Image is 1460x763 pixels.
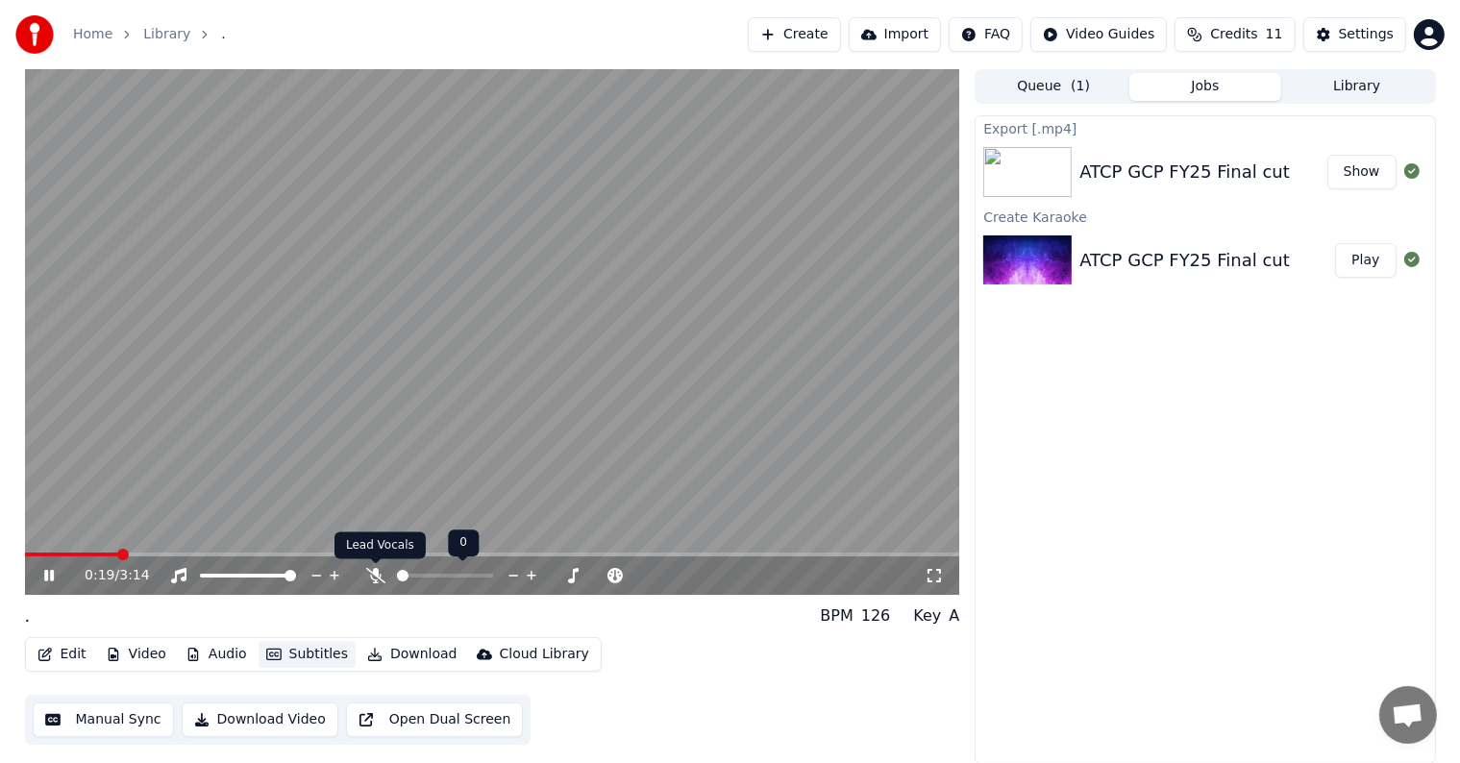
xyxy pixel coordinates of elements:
button: Subtitles [259,641,356,668]
button: Play [1335,243,1396,278]
a: Library [143,25,190,44]
button: Download Video [182,702,338,737]
div: Lead Vocals [334,532,426,559]
div: 0 [448,529,479,556]
button: Queue [977,73,1129,101]
button: Edit [30,641,94,668]
button: Manual Sync [33,702,174,737]
div: . [25,603,31,629]
div: Export [.mp4] [976,116,1434,139]
div: Cloud Library [500,645,589,664]
span: 0:19 [85,566,114,585]
a: Open chat [1379,686,1437,744]
div: Key [913,604,941,628]
button: Show [1327,155,1397,189]
button: Create [748,17,841,52]
button: Library [1281,73,1433,101]
span: . [221,25,225,44]
div: Create Karaoke [976,205,1434,228]
button: Download [359,641,465,668]
button: Video [98,641,174,668]
button: Settings [1303,17,1406,52]
div: Settings [1339,25,1394,44]
div: BPM [820,604,853,628]
div: ATCP GCP FY25 Final cut [1079,159,1290,185]
div: 126 [861,604,891,628]
button: FAQ [949,17,1023,52]
div: ATCP GCP FY25 Final cut [1079,247,1290,274]
span: ( 1 ) [1071,77,1090,96]
nav: breadcrumb [73,25,226,44]
button: Credits11 [1175,17,1295,52]
button: Video Guides [1030,17,1167,52]
button: Import [849,17,941,52]
span: 3:14 [119,566,149,585]
div: A [949,604,959,628]
span: 11 [1266,25,1283,44]
button: Open Dual Screen [346,702,524,737]
a: Home [73,25,112,44]
img: youka [15,15,54,54]
span: Credits [1210,25,1257,44]
button: Audio [178,641,255,668]
button: Jobs [1129,73,1281,101]
div: / [85,566,131,585]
